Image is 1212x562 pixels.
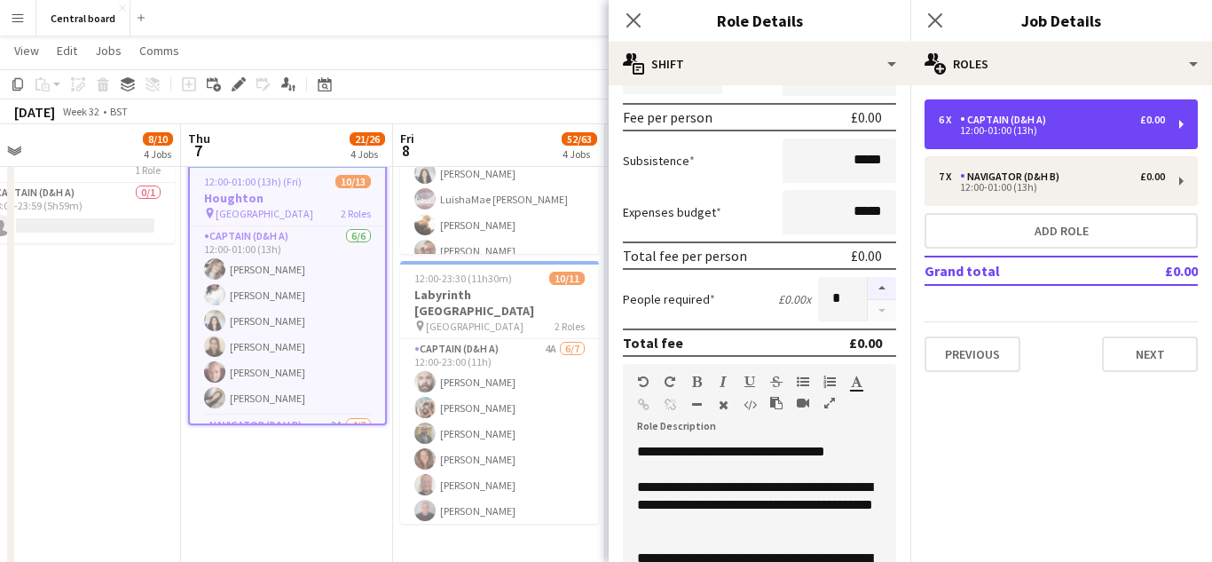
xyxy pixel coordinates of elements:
[851,247,882,265] div: £0.00
[341,207,371,220] span: 2 Roles
[609,43,910,85] div: Shift
[623,247,747,265] div: Total fee per person
[939,114,960,126] div: 6 x
[797,396,809,410] button: Insert video
[400,131,414,146] span: Fri
[50,39,84,62] a: Edit
[400,261,599,524] app-job-card: 12:00-23:30 (11h30m)10/11Labyrinth [GEOGRAPHIC_DATA] [GEOGRAPHIC_DATA]2 RolesCaptain (D&H A)4A6/7...
[623,108,712,126] div: Fee per person
[135,163,161,177] span: 1 Role
[36,1,130,36] button: Central board
[1114,257,1198,285] td: £0.00
[335,175,371,188] span: 10/13
[770,375,783,389] button: Strikethrough
[88,39,129,62] a: Jobs
[851,108,882,126] div: £0.00
[623,204,721,220] label: Expenses budget
[188,162,387,425] app-job-card: 12:00-01:00 (13h) (Fri)10/13Houghton [GEOGRAPHIC_DATA]2 RolesCaptain (D&H A)6/612:00-01:00 (13h)[...
[910,43,1212,85] div: Roles
[770,396,783,410] button: Paste as plain text
[414,272,512,285] span: 12:00-23:30 (11h30m)
[1140,170,1165,183] div: £0.00
[110,105,128,118] div: BST
[910,9,1212,32] h3: Job Details
[939,126,1165,135] div: 12:00-01:00 (13h)
[139,43,179,59] span: Comms
[623,153,695,169] label: Subsistence
[549,272,585,285] span: 10/11
[868,277,896,300] button: Increase
[95,43,122,59] span: Jobs
[623,291,715,307] label: People required
[204,175,302,188] span: 12:00-01:00 (13h) (Fri)
[744,375,756,389] button: Underline
[190,226,385,416] app-card-role: Captain (D&H A)6/612:00-01:00 (13h)[PERSON_NAME][PERSON_NAME][PERSON_NAME][PERSON_NAME][PERSON_NA...
[555,320,585,333] span: 2 Roles
[426,320,523,333] span: [GEOGRAPHIC_DATA]
[925,257,1114,285] td: Grand total
[144,147,172,161] div: 4 Jobs
[637,375,649,389] button: Undo
[132,39,186,62] a: Comms
[1102,336,1198,372] button: Next
[960,114,1053,126] div: Captain (D&H A)
[690,375,703,389] button: Bold
[717,375,729,389] button: Italic
[717,398,729,412] button: Clear Formatting
[744,398,756,412] button: HTML Code
[397,140,414,161] span: 8
[185,140,210,161] span: 7
[190,190,385,206] h3: Houghton
[143,132,173,146] span: 8/10
[623,334,683,352] div: Total fee
[960,170,1066,183] div: Navigator (D&H B)
[1140,114,1165,126] div: £0.00
[690,398,703,412] button: Horizontal Line
[939,183,1165,192] div: 12:00-01:00 (13h)
[823,396,836,410] button: Fullscreen
[216,207,313,220] span: [GEOGRAPHIC_DATA]
[797,375,809,389] button: Unordered List
[350,147,384,161] div: 4 Jobs
[350,132,385,146] span: 21/26
[14,43,39,59] span: View
[939,170,960,183] div: 7 x
[664,375,676,389] button: Redo
[7,39,46,62] a: View
[562,132,597,146] span: 52/63
[823,375,836,389] button: Ordered List
[609,9,910,32] h3: Role Details
[57,43,77,59] span: Edit
[778,291,811,307] div: £0.00 x
[850,375,862,389] button: Text Color
[400,339,599,554] app-card-role: Captain (D&H A)4A6/712:00-23:00 (11h)[PERSON_NAME][PERSON_NAME][PERSON_NAME][PERSON_NAME][PERSON_...
[563,147,596,161] div: 4 Jobs
[849,334,882,352] div: £0.00
[400,287,599,319] h3: Labyrinth [GEOGRAPHIC_DATA]
[925,213,1198,249] button: Add role
[14,103,55,121] div: [DATE]
[188,131,210,146] span: Thu
[925,336,1020,372] button: Previous
[59,105,103,118] span: Week 32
